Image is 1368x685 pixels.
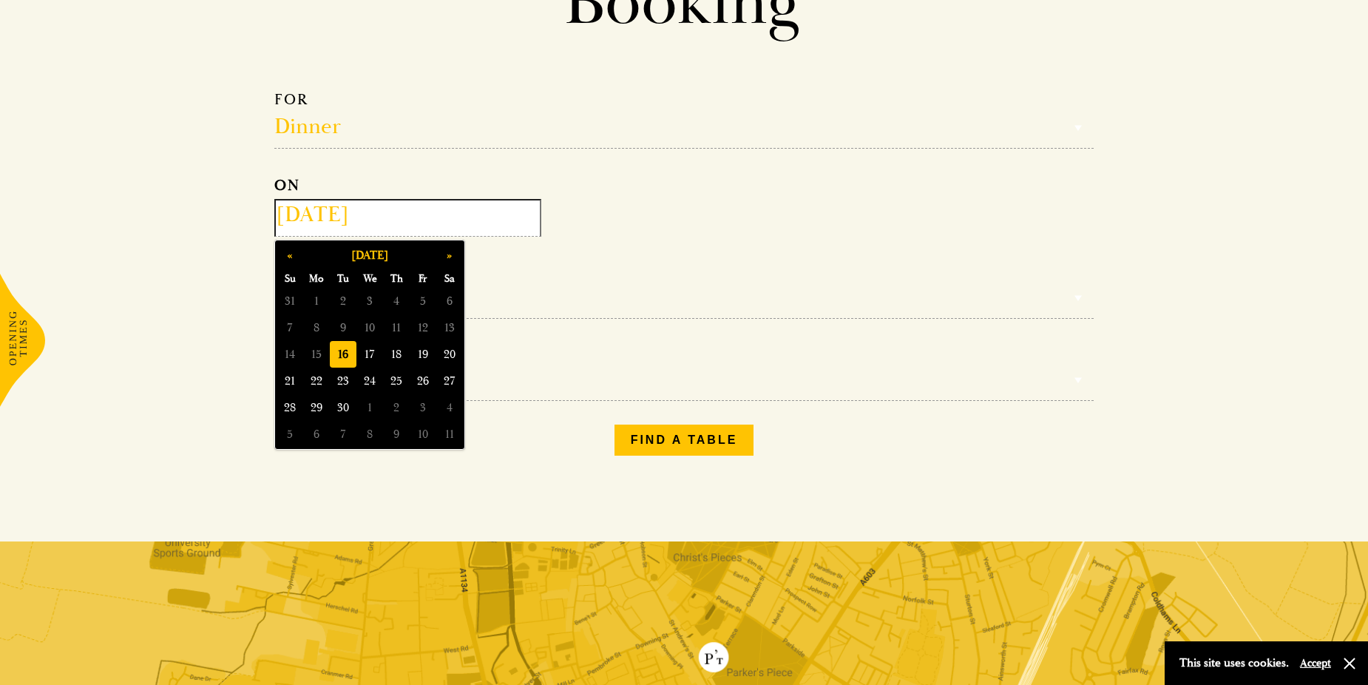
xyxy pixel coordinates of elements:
span: 6 [436,288,463,314]
button: « [277,242,303,269]
button: Close and accept [1342,656,1357,671]
span: 7 [277,314,303,341]
button: Accept [1300,656,1331,670]
span: 20 [436,341,463,368]
span: Mo [303,270,330,288]
span: 17 [356,341,383,368]
span: 18 [383,341,410,368]
span: 3 [410,394,436,421]
span: 10 [356,314,383,341]
span: We [356,270,383,288]
span: 8 [303,314,330,341]
span: 30 [330,394,356,421]
span: 2 [383,394,410,421]
span: 1 [303,288,330,314]
span: 16 [330,341,356,368]
span: 31 [277,288,303,314]
span: 11 [436,421,463,448]
span: 1 [356,394,383,421]
span: 26 [410,368,436,394]
span: 22 [303,368,330,394]
span: 2 [330,288,356,314]
span: 9 [330,314,356,341]
span: Tu [330,270,356,288]
span: 21 [277,368,303,394]
span: 5 [277,421,303,448]
span: 4 [383,288,410,314]
span: 10 [410,421,436,448]
span: 28 [277,394,303,421]
span: 13 [436,314,463,341]
span: 19 [410,341,436,368]
span: 7 [330,421,356,448]
span: Th [383,270,410,288]
span: Fr [410,270,436,288]
button: Find a table [614,425,754,456]
span: 9 [383,421,410,448]
span: 8 [356,421,383,448]
span: 11 [383,314,410,341]
span: 6 [303,421,330,448]
span: 14 [277,341,303,368]
span: 12 [410,314,436,341]
span: 15 [303,341,330,368]
span: Su [277,270,303,288]
button: [DATE] [303,242,436,269]
p: This site uses cookies. [1179,652,1289,674]
span: Sa [436,270,463,288]
strong: ON [274,176,300,195]
span: 4 [436,394,463,421]
span: 24 [356,368,383,394]
span: 29 [303,394,330,421]
span: 25 [383,368,410,394]
button: » [436,242,463,269]
span: 3 [356,288,383,314]
span: 5 [410,288,436,314]
span: 27 [436,368,463,394]
span: 23 [330,368,356,394]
